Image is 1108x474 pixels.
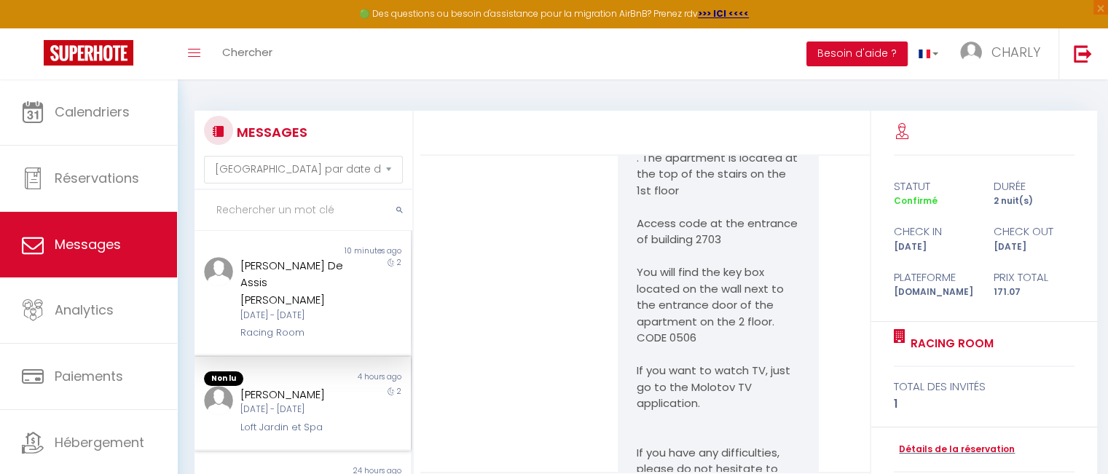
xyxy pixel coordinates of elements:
img: Super Booking [44,40,133,66]
span: Messages [55,235,121,253]
div: Loft Jardin et Spa [240,420,347,435]
span: Calendriers [55,103,130,121]
div: [DOMAIN_NAME] [884,285,984,299]
img: logout [1074,44,1092,63]
span: 2 [397,257,401,268]
div: 171.07 [984,285,1084,299]
span: CHARLY [991,43,1040,61]
input: Rechercher un mot clé [195,190,412,231]
span: Réservations [55,169,139,187]
div: Plateforme [884,269,984,286]
div: Prix total [984,269,1084,286]
div: [PERSON_NAME] [240,386,347,403]
span: Paiements [55,367,123,385]
div: check in [884,223,984,240]
span: 2 [397,386,401,397]
img: ... [204,386,233,415]
h3: MESSAGES [233,116,307,149]
img: ... [960,42,982,63]
span: Non lu [204,371,243,386]
div: 1 [894,395,1074,413]
div: [DATE] [884,240,984,254]
div: statut [884,178,984,195]
div: check out [984,223,1084,240]
a: Chercher [211,28,283,79]
button: Besoin d'aide ? [806,42,908,66]
span: Chercher [222,44,272,60]
span: Analytics [55,301,114,319]
a: Racing Room [905,335,994,352]
div: Racing Room [240,325,347,340]
div: 2 nuit(s) [984,194,1084,208]
a: >>> ICI <<<< [698,7,749,20]
a: ... CHARLY [949,28,1058,79]
div: total des invités [894,378,1074,395]
div: [PERSON_NAME] De Assis [PERSON_NAME] [240,257,347,309]
p: Here are the access instructions to access housing You just have to come with your suitcases, ind... [636,2,801,412]
div: 4 hours ago [302,371,410,386]
img: ... [204,257,233,286]
span: Hébergement [55,433,144,451]
div: [DATE] - [DATE] [240,309,347,323]
div: 10 minutes ago [302,245,410,257]
div: [DATE] - [DATE] [240,403,347,416]
div: [DATE] [984,240,1084,254]
a: Détails de la réservation [894,443,1015,457]
div: durée [984,178,1084,195]
span: Confirmé [894,194,938,207]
